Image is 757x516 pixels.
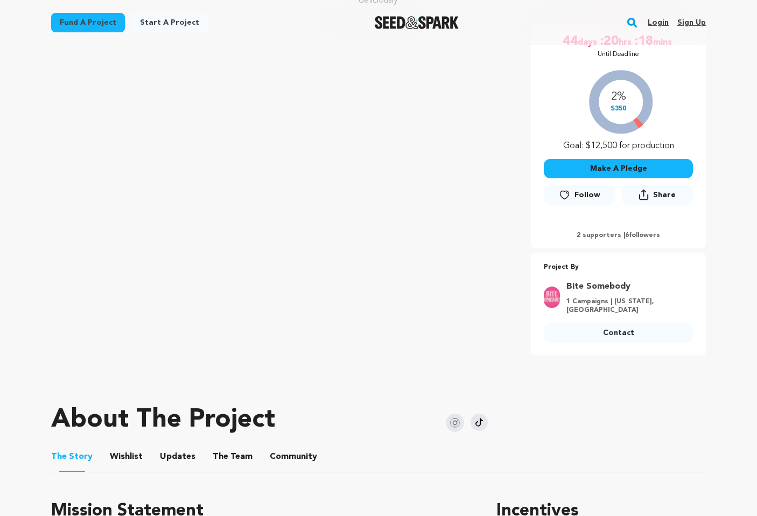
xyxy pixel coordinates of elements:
[51,450,67,463] span: The
[51,13,125,32] a: Fund a project
[677,14,706,31] a: Sign up
[648,14,669,31] a: Login
[213,450,253,463] span: Team
[544,287,560,308] img: 7ee66679177e1182.png
[375,16,459,29] img: Seed&Spark Logo Dark Mode
[51,450,93,463] span: Story
[544,231,693,240] p: 2 supporters | followers
[270,450,317,463] span: Community
[544,261,693,274] p: Project By
[131,13,208,32] a: Start a project
[625,232,629,239] span: 6
[471,414,488,431] img: Seed&Spark Tiktok Icon
[544,159,693,178] button: Make A Pledge
[446,414,464,432] img: Seed&Spark Instagram Icon
[544,323,693,343] a: Contact
[110,450,143,463] span: Wishlist
[544,185,615,205] a: Follow
[213,450,228,463] span: The
[653,190,676,200] span: Share
[160,450,195,463] span: Updates
[566,297,686,315] p: 1 Campaigns | [US_STATE], [GEOGRAPHIC_DATA]
[375,16,459,29] a: Seed&Spark Homepage
[566,280,686,293] a: Goto Bite Somebody profile
[51,407,275,433] h1: About The Project
[622,185,693,205] button: Share
[574,190,600,200] span: Follow
[622,185,693,209] span: Share
[598,50,639,59] p: Until Deadline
